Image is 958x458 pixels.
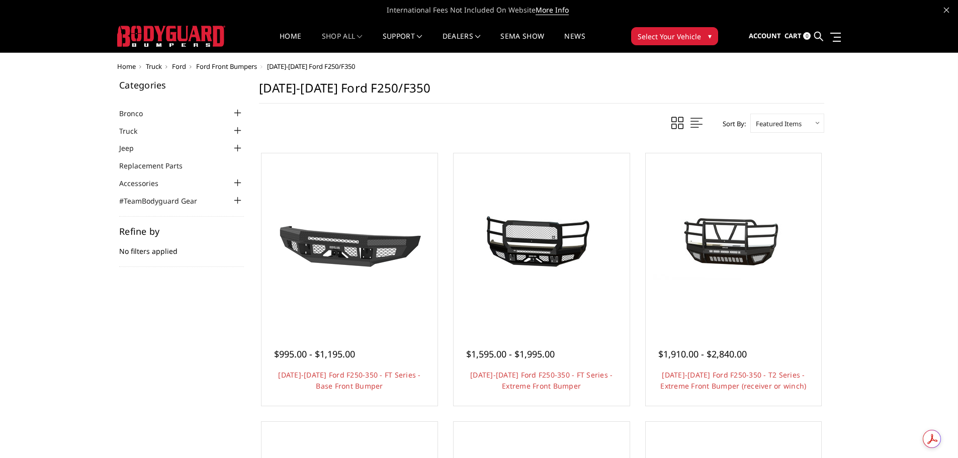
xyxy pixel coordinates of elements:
[785,31,802,40] span: Cart
[749,31,781,40] span: Account
[280,33,301,52] a: Home
[117,62,136,71] a: Home
[383,33,422,52] a: Support
[119,160,195,171] a: Replacement Parts
[117,26,225,47] img: BODYGUARD BUMPERS
[717,116,746,131] label: Sort By:
[267,62,355,71] span: [DATE]-[DATE] Ford F250/F350
[172,62,186,71] a: Ford
[443,33,481,52] a: Dealers
[466,348,555,360] span: $1,595.00 - $1,995.00
[119,80,244,89] h5: Categories
[119,108,155,119] a: Bronco
[785,23,811,50] a: Cart 0
[274,348,355,360] span: $995.00 - $1,195.00
[708,31,712,41] span: ▾
[119,178,171,189] a: Accessories
[631,27,718,45] button: Select Your Vehicle
[119,196,210,206] a: #TeamBodyguard Gear
[278,370,420,391] a: [DATE]-[DATE] Ford F250-350 - FT Series - Base Front Bumper
[119,143,146,153] a: Jeep
[470,370,613,391] a: [DATE]-[DATE] Ford F250-350 - FT Series - Extreme Front Bumper
[146,62,162,71] a: Truck
[500,33,544,52] a: SEMA Show
[749,23,781,50] a: Account
[660,370,806,391] a: [DATE]-[DATE] Ford F250-350 - T2 Series - Extreme Front Bumper (receiver or winch)
[648,156,819,327] a: 2017-2022 Ford F250-350 - T2 Series - Extreme Front Bumper (receiver or winch) 2017-2022 Ford F25...
[119,227,244,267] div: No filters applied
[638,31,701,42] span: Select Your Vehicle
[264,156,435,327] a: 2017-2022 Ford F250-350 - FT Series - Base Front Bumper
[456,156,627,327] a: 2017-2022 Ford F250-350 - FT Series - Extreme Front Bumper 2017-2022 Ford F250-350 - FT Series - ...
[536,5,569,15] a: More Info
[658,348,747,360] span: $1,910.00 - $2,840.00
[196,62,257,71] a: Ford Front Bumpers
[269,196,430,287] img: 2017-2022 Ford F250-350 - FT Series - Base Front Bumper
[259,80,824,104] h1: [DATE]-[DATE] Ford F250/F350
[564,33,585,52] a: News
[803,32,811,40] span: 0
[322,33,363,52] a: shop all
[119,227,244,236] h5: Refine by
[119,126,150,136] a: Truck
